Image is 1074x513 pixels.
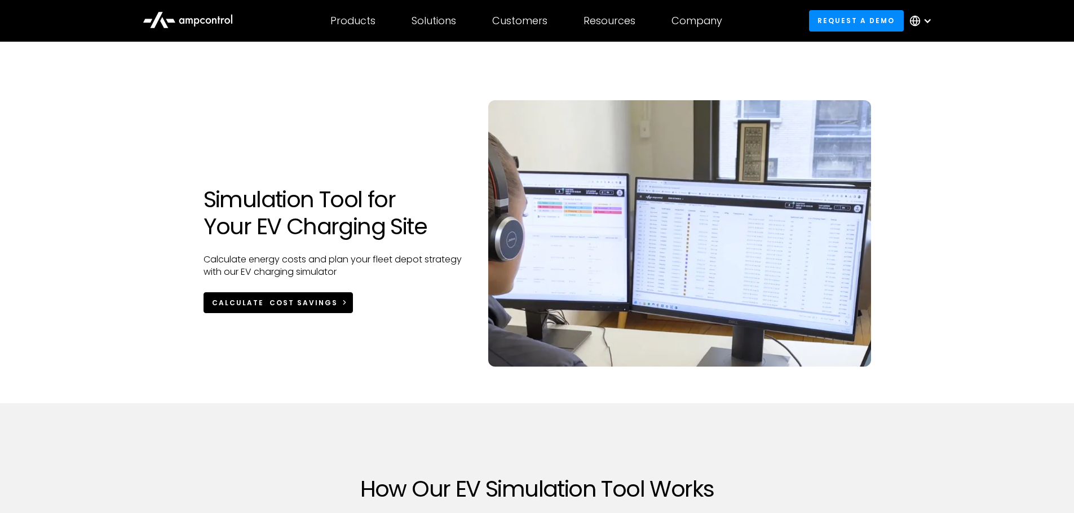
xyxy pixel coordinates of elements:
[204,186,471,240] h1: Simulation Tool for Your EV Charging Site
[412,15,456,27] div: Solutions
[204,292,353,313] a: Calculate Cost Savings
[204,253,471,279] p: Calculate energy costs and plan your fleet depot strategy with our EV charging simulator
[195,475,880,502] h2: How Our EV Simulation Tool Works
[488,100,870,367] img: Simulation tool to simulate your ev charging site using Ampcontrol
[492,15,547,27] div: Customers
[671,15,722,27] div: Company
[212,298,338,308] div: Calculate Cost Savings
[809,10,904,31] a: Request a demo
[330,15,375,27] div: Products
[584,15,635,27] div: Resources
